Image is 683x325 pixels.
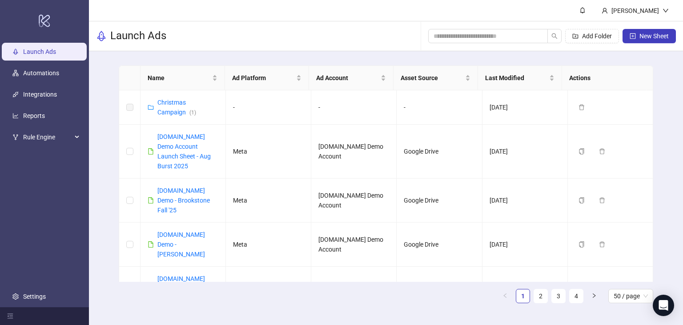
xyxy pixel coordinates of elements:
th: Last Modified [478,66,562,90]
h3: Launch Ads [110,29,166,43]
td: [DOMAIN_NAME] Demo Account [311,223,397,267]
span: copy [579,197,585,203]
div: Open Intercom Messenger [653,295,674,316]
span: Ad Platform [232,73,295,83]
a: 4 [570,289,583,303]
span: bell [579,7,586,13]
span: fork [12,134,19,140]
div: [PERSON_NAME] [608,6,663,16]
span: Last Modified [485,73,548,83]
span: menu-fold [7,313,13,319]
td: [DOMAIN_NAME] Demo Account [311,125,397,179]
td: [DATE] [482,90,568,125]
span: file [148,148,154,154]
span: rocket [96,31,107,41]
div: Page Size [608,289,653,303]
span: delete [599,241,605,248]
th: Ad Platform [225,66,309,90]
td: Meta [226,179,311,223]
li: 1 [516,289,530,303]
li: 3 [551,289,566,303]
span: user [602,8,608,14]
td: [DATE] [482,223,568,267]
th: Asset Source [394,66,478,90]
a: [DOMAIN_NAME] Demo - [PERSON_NAME] [157,231,205,258]
a: 1 [516,289,530,303]
li: 2 [534,289,548,303]
span: ( 1 ) [189,110,196,116]
a: [DOMAIN_NAME] Demo - [PERSON_NAME] - Winter '25 - Client xxxxx [157,275,208,321]
a: Launch Ads [23,48,56,55]
a: 2 [534,289,547,303]
button: left [498,289,512,303]
li: Next Page [587,289,601,303]
span: search [551,33,558,39]
a: Automations [23,69,59,77]
td: - [397,90,482,125]
a: Settings [23,293,46,300]
td: [DATE] [482,179,568,223]
span: copy [579,241,585,248]
a: Christmas Campaign(1) [157,99,196,116]
th: Actions [562,66,647,90]
a: 3 [552,289,565,303]
button: Add Folder [565,29,619,43]
span: right [591,293,597,298]
td: Google Drive [397,125,482,179]
span: New Sheet [639,32,669,40]
td: - [311,90,397,125]
span: delete [599,197,605,203]
a: Integrations [23,91,57,98]
span: Ad Account [316,73,379,83]
td: Meta [226,125,311,179]
span: copy [579,148,585,154]
span: 50 / page [614,289,648,303]
td: [DATE] [482,125,568,179]
td: - [226,90,311,125]
span: Add Folder [582,32,612,40]
span: Asset Source [401,73,463,83]
li: Previous Page [498,289,512,303]
span: plus-square [630,33,636,39]
span: Name [148,73,210,83]
span: Rule Engine [23,128,72,146]
button: New Sheet [623,29,676,43]
td: Google Drive [397,179,482,223]
td: Google Drive [397,223,482,267]
button: right [587,289,601,303]
span: delete [579,104,585,110]
td: [DOMAIN_NAME] Demo Account [311,179,397,223]
a: Reports [23,112,45,119]
span: file [148,197,154,203]
li: 4 [569,289,583,303]
th: Ad Account [309,66,394,90]
span: folder [148,104,154,110]
td: Meta [226,223,311,267]
a: [DOMAIN_NAME] Demo - Brookstone Fall '25 [157,187,210,214]
span: delete [599,148,605,154]
span: folder-add [572,33,579,39]
th: Name [141,66,225,90]
a: [DOMAIN_NAME] Demo Account Launch Sheet - Aug Burst 2025 [157,133,211,170]
span: down [663,8,669,14]
span: file [148,241,154,248]
span: left [502,293,508,298]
